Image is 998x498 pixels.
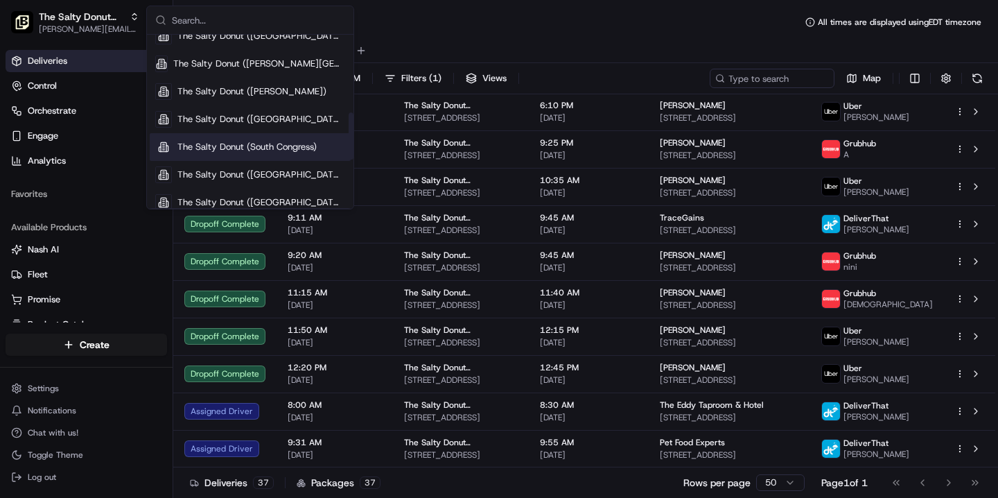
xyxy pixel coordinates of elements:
[39,10,124,24] button: The Salty Donut ([PERSON_NAME])
[404,375,518,386] span: [STREET_ADDRESS]
[404,300,518,311] span: [STREET_ADDRESS]
[660,150,799,161] span: [STREET_ADDRESS]
[177,113,345,126] span: The Salty Donut ([GEOGRAPHIC_DATA])
[540,175,638,186] span: 10:35 AM
[11,268,161,281] a: Fleet
[6,6,143,39] button: The Salty Donut (Tennyson)The Salty Donut ([PERSON_NAME])[PERSON_NAME][EMAIL_ADDRESS][DOMAIN_NAME]
[540,100,638,111] span: 6:10 PM
[288,449,382,461] span: [DATE]
[28,427,78,438] span: Chat with us!
[39,24,139,35] span: [PERSON_NAME][EMAIL_ADDRESS][DOMAIN_NAME]
[540,325,638,336] span: 12:15 PM
[660,250,726,261] span: [PERSON_NAME]
[540,212,638,223] span: 9:45 AM
[818,17,981,28] span: All times are displayed using EDT timezone
[660,212,704,223] span: TraceGains
[660,137,726,148] span: [PERSON_NAME]
[540,375,638,386] span: [DATE]
[6,216,167,239] div: Available Products
[843,250,876,261] span: Grubhub
[288,212,382,223] span: 9:11 AM
[172,6,345,34] input: Search...
[843,400,888,411] span: DeliverThat
[14,132,39,157] img: 1736555255976-a54dd68f-1ca7-489b-9aae-adbdc363a1c4
[660,100,726,111] span: [PERSON_NAME]
[822,103,840,121] img: uber-new-logo.jpeg
[404,287,518,298] span: The Salty Donut ([PERSON_NAME])
[11,318,161,331] a: Product Catalog
[660,375,799,386] span: [STREET_ADDRESS]
[540,287,638,298] span: 11:40 AM
[288,262,382,273] span: [DATE]
[843,299,933,310] span: [DEMOGRAPHIC_DATA]
[660,362,726,373] span: [PERSON_NAME]
[404,449,518,461] span: [STREET_ADDRESS]
[540,137,638,148] span: 9:25 PM
[288,250,382,261] span: 9:20 AM
[11,11,33,33] img: The Salty Donut (Tennyson)
[822,252,840,271] img: 5e692f75ce7d37001a5d71f1
[6,264,167,286] button: Fleet
[28,201,106,215] span: Knowledge Base
[177,30,345,42] span: The Salty Donut ([GEOGRAPHIC_DATA])
[660,287,726,298] span: [PERSON_NAME]
[540,112,638,123] span: [DATE]
[14,55,252,78] p: Welcome 👋
[117,203,128,214] div: 💻
[822,215,840,233] img: profile_deliverthat_partner.png
[6,401,167,420] button: Notifications
[288,375,382,386] span: [DATE]
[822,178,840,196] img: uber-new-logo.jpeg
[843,336,909,347] span: [PERSON_NAME]
[288,400,382,411] span: 8:00 AM
[404,100,518,111] span: The Salty Donut ([PERSON_NAME])
[843,261,876,273] span: nini
[28,383,59,394] span: Settings
[297,476,380,490] div: Packages
[147,35,353,209] div: Suggestions
[404,187,518,198] span: [STREET_ADDRESS]
[177,196,345,209] span: The Salty Donut ([GEOGRAPHIC_DATA])
[540,250,638,261] span: 9:45 AM
[540,262,638,273] span: [DATE]
[710,69,834,88] input: Type to search
[843,363,862,374] span: Uber
[404,112,518,123] span: [STREET_ADDRESS]
[6,445,167,465] button: Toggle Theme
[660,262,799,273] span: [STREET_ADDRESS]
[360,476,380,489] div: 37
[177,169,345,181] span: The Salty Donut ([GEOGRAPHIC_DATA])
[47,132,227,146] div: Start new chat
[843,224,909,235] span: [PERSON_NAME]
[190,476,274,490] div: Deliveries
[28,472,56,483] span: Log out
[288,362,382,373] span: 12:20 PM
[6,467,167,487] button: Log out
[540,449,638,461] span: [DATE]
[6,239,167,261] button: Nash AI
[28,318,94,331] span: Product Catalog
[843,438,888,449] span: DeliverThat
[660,449,799,461] span: [STREET_ADDRESS]
[404,400,518,411] span: The Salty Donut ([PERSON_NAME])
[822,290,840,308] img: 5e692f75ce7d37001a5d71f1
[28,105,76,117] span: Orchestrate
[660,225,799,236] span: [STREET_ADDRESS]
[540,437,638,448] span: 9:55 AM
[6,75,167,97] button: Control
[288,300,382,311] span: [DATE]
[660,437,725,448] span: Pet Food Experts
[28,155,66,167] span: Analytics
[540,362,638,373] span: 12:45 PM
[968,69,987,88] button: Refresh
[14,203,25,214] div: 📗
[843,325,862,336] span: Uber
[404,250,518,261] span: The Salty Donut ([PERSON_NAME])
[28,243,59,256] span: Nash AI
[843,112,909,123] span: [PERSON_NAME]
[843,138,876,149] span: Grubhub
[288,337,382,348] span: [DATE]
[288,225,382,236] span: [DATE]
[821,476,868,490] div: Page 1 of 1
[459,69,513,88] button: Views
